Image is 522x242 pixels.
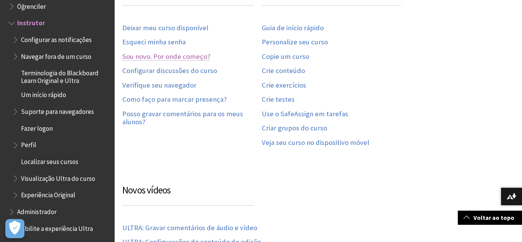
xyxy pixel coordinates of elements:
a: Criar grupos do curso [262,124,327,133]
a: ULTRA: Gravar comentários de áudio e vídeo [122,224,257,232]
a: Guia de início rápido [262,24,324,32]
a: Crie exercícios [262,81,306,90]
span: Um início rápido [21,89,66,99]
a: Copie um curso [262,52,309,61]
span: Configurar as notificações [21,33,92,44]
span: Navegar fora de um curso [21,50,91,60]
a: Configurar discussões do curso [122,67,217,75]
span: Instrutor [17,17,45,27]
a: Voltar ao topo [458,211,522,225]
span: Perfil [21,139,36,149]
span: Visualização Ultra do curso [21,172,95,182]
a: Veja seu curso no dispositivo móvel [262,138,369,147]
h3: Novos vídeos [122,183,254,206]
button: Abrir preferências [5,219,24,238]
a: Posso gravar comentários para os meus alunos? [122,110,262,127]
span: Administrador [17,205,57,216]
span: Experiência Original [21,189,75,199]
a: Crie testes [262,95,295,104]
a: Sou novo. Por onde começo? [122,52,210,61]
span: Fazer logon [21,122,53,132]
a: Verifique seu navegador [122,81,196,90]
a: Crie conteúdo [262,67,305,75]
a: Deixar meu curso disponível [122,24,208,32]
a: Personalize seu curso [262,38,328,47]
span: Terminologia do Blackboard Learn Original e Ultra [21,67,109,85]
a: Como faço para marcar presença? [122,95,227,104]
span: Localizar seus cursos [21,155,78,166]
a: Use o SafeAssign em tarefas [262,110,348,119]
span: Habilite a experiência Ultra [17,222,93,232]
a: Esqueci minha senha [122,38,186,47]
span: Suporte para navegadores [21,105,94,115]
